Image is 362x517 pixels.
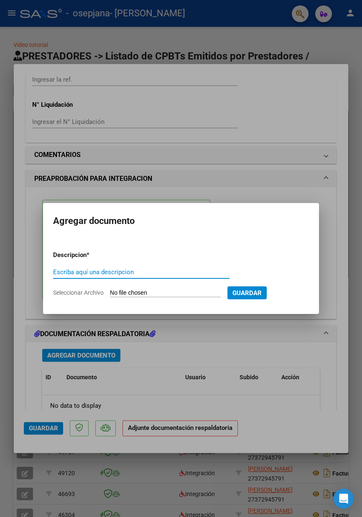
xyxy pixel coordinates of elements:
[53,250,130,260] p: Descripcion
[53,289,104,296] span: Seleccionar Archivo
[232,289,262,297] span: Guardar
[334,489,354,509] div: Open Intercom Messenger
[227,286,267,299] button: Guardar
[53,213,309,229] h2: Agregar documento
